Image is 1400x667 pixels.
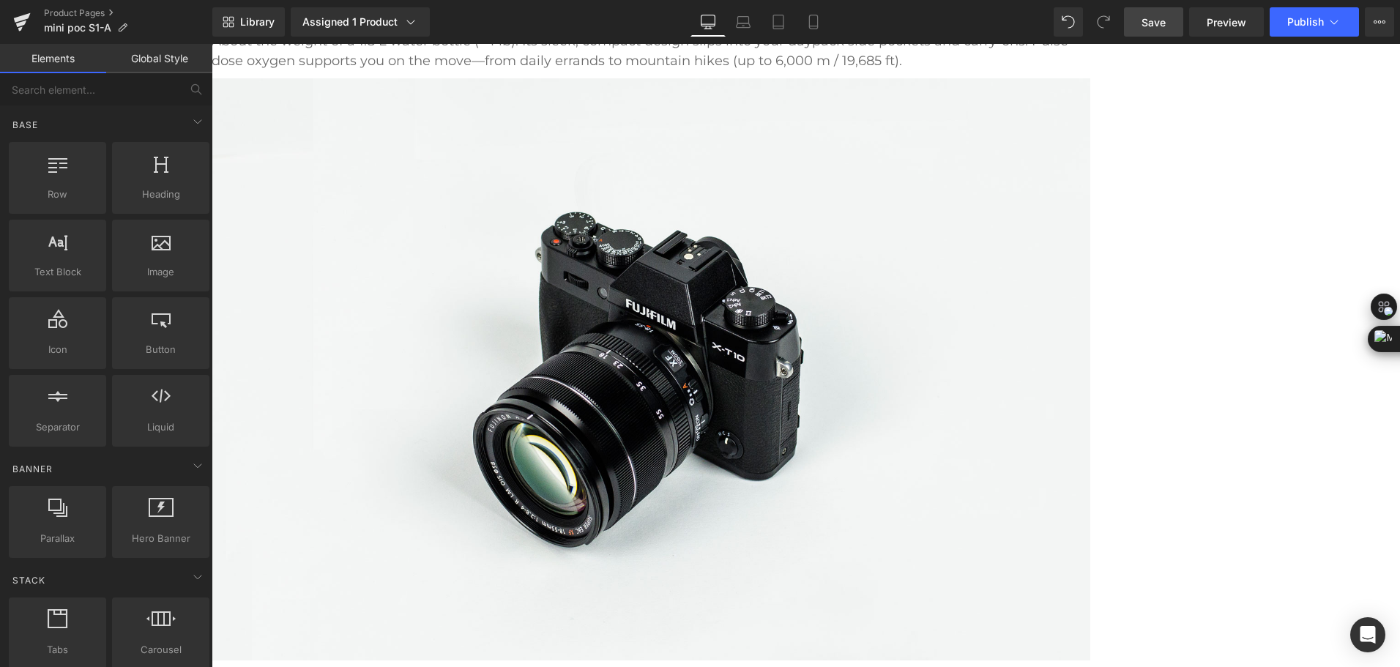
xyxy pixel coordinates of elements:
iframe: To enrich screen reader interactions, please activate Accessibility in Grammarly extension settings [212,44,1400,667]
span: Tabs [13,642,102,657]
span: Text Block [13,264,102,280]
span: Base [11,118,40,132]
a: Product Pages [44,7,212,19]
span: Separator [13,420,102,435]
span: Preview [1207,15,1246,30]
span: Stack [11,573,47,587]
a: Preview [1189,7,1264,37]
span: Save [1142,15,1166,30]
a: Desktop [690,7,726,37]
span: Image [116,264,205,280]
span: Button [116,342,205,357]
div: Open Intercom Messenger [1350,617,1385,652]
a: Global Style [106,44,212,73]
button: Publish [1270,7,1359,37]
span: Icon [13,342,102,357]
a: Laptop [726,7,761,37]
button: Redo [1089,7,1118,37]
span: Row [13,187,102,202]
span: Hero Banner [116,531,205,546]
span: Banner [11,462,54,476]
span: Heading [116,187,205,202]
span: Liquid [116,420,205,435]
div: Assigned 1 Product [302,15,418,29]
a: Tablet [761,7,796,37]
span: Library [240,15,275,29]
button: More [1365,7,1394,37]
a: Mobile [796,7,831,37]
span: Publish [1287,16,1324,28]
span: mini poc S1-A [44,22,111,34]
button: Undo [1054,7,1083,37]
a: New Library [212,7,285,37]
span: Carousel [116,642,205,657]
span: Parallax [13,531,102,546]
